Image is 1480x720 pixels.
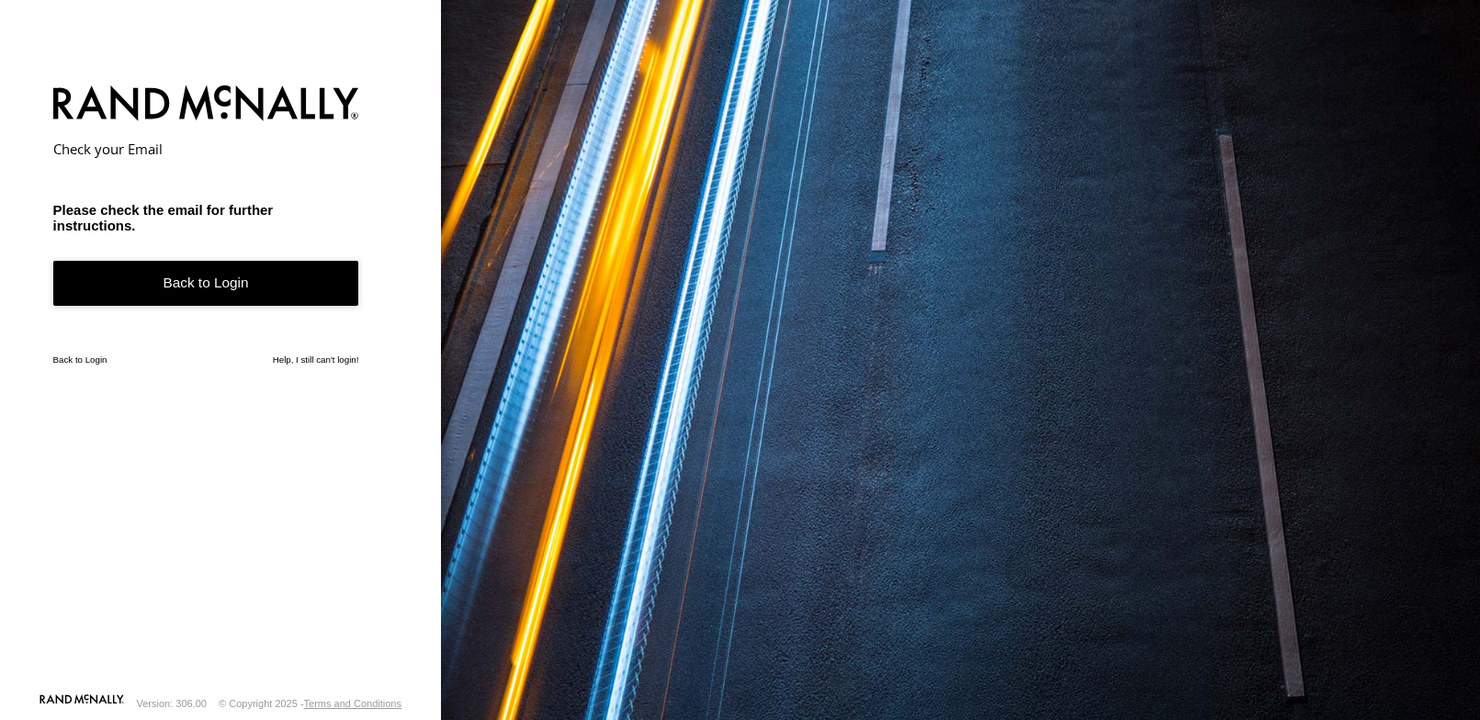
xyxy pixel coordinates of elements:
div: Version: 306.00 [137,698,207,709]
a: Visit our Website [40,694,124,713]
h2: Check your Email [53,140,359,158]
img: Rand McNally [53,82,359,129]
a: Back to Login [53,354,107,365]
a: Back to Login [53,261,359,306]
div: © Copyright 2025 - [219,698,401,709]
a: Terms and Conditions [304,698,401,709]
h3: Please check the email for further instructions. [53,202,359,233]
a: Help, I still can't login! [273,354,359,365]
